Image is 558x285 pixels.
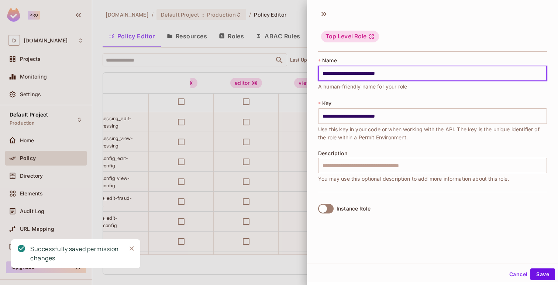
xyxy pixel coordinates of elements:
[30,244,120,263] div: Successfully saved permission changes
[321,31,379,42] div: Top Level Role
[530,268,555,280] button: Save
[506,268,530,280] button: Cancel
[318,175,509,183] span: You may use this optional description to add more information about this role.
[126,243,137,254] button: Close
[318,150,347,156] span: Description
[318,83,407,91] span: A human-friendly name for your role
[318,125,547,142] span: Use this key in your code or when working with the API. The key is the unique identifier of the r...
[337,206,371,212] div: Instance Role
[322,100,331,106] span: Key
[322,58,337,63] span: Name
